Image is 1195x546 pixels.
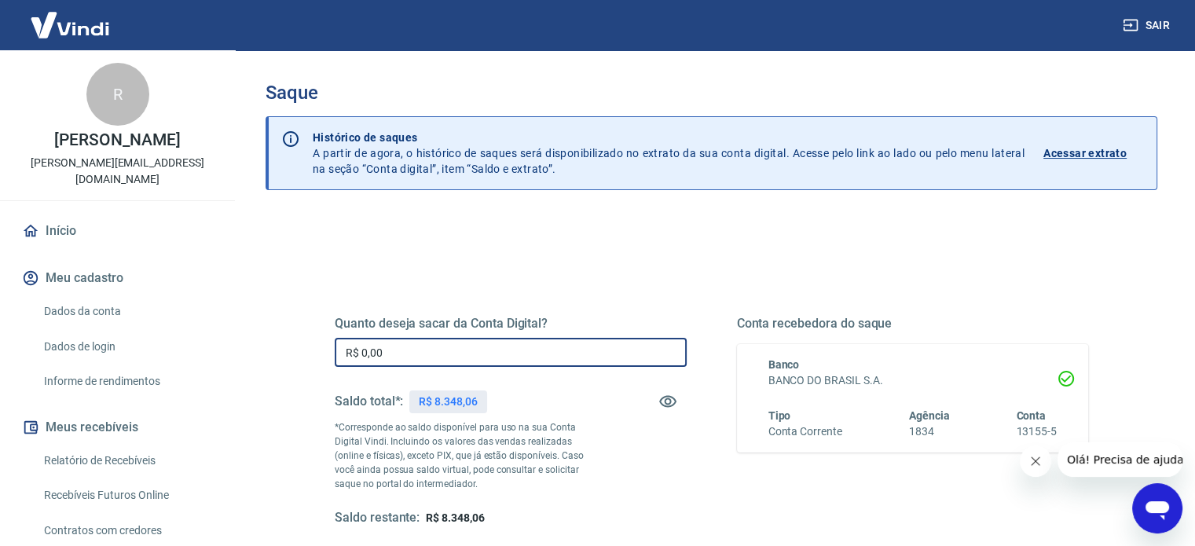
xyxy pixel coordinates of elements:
p: R$ 8.348,06 [419,394,477,410]
h3: Saque [266,82,1157,104]
span: Tipo [768,409,791,422]
button: Meus recebíveis [19,410,216,445]
h6: 13155-5 [1016,423,1057,440]
img: Vindi [19,1,121,49]
a: Recebíveis Futuros Online [38,479,216,511]
p: *Corresponde ao saldo disponível para uso na sua Conta Digital Vindi. Incluindo os valores das ve... [335,420,599,491]
a: Acessar extrato [1043,130,1144,177]
iframe: Fechar mensagem [1020,445,1051,477]
span: Olá! Precisa de ajuda? [9,11,132,24]
iframe: Mensagem da empresa [1058,442,1182,477]
iframe: Botão para abrir a janela de mensagens [1132,483,1182,533]
a: Dados de login [38,331,216,363]
h6: BANCO DO BRASIL S.A. [768,372,1058,389]
div: R [86,63,149,126]
p: Acessar extrato [1043,145,1127,161]
h6: 1834 [909,423,950,440]
h5: Saldo restante: [335,510,420,526]
h6: Conta Corrente [768,423,842,440]
p: [PERSON_NAME] [54,132,180,148]
span: Banco [768,358,800,371]
h5: Saldo total*: [335,394,403,409]
a: Início [19,214,216,248]
span: Conta [1016,409,1046,422]
h5: Conta recebedora do saque [737,316,1089,332]
span: R$ 8.348,06 [426,511,484,524]
a: Informe de rendimentos [38,365,216,398]
span: Agência [909,409,950,422]
a: Relatório de Recebíveis [38,445,216,477]
p: [PERSON_NAME][EMAIL_ADDRESS][DOMAIN_NAME] [13,155,222,188]
p: A partir de agora, o histórico de saques será disponibilizado no extrato da sua conta digital. Ac... [313,130,1025,177]
a: Dados da conta [38,295,216,328]
h5: Quanto deseja sacar da Conta Digital? [335,316,687,332]
button: Sair [1120,11,1176,40]
p: Histórico de saques [313,130,1025,145]
button: Meu cadastro [19,261,216,295]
